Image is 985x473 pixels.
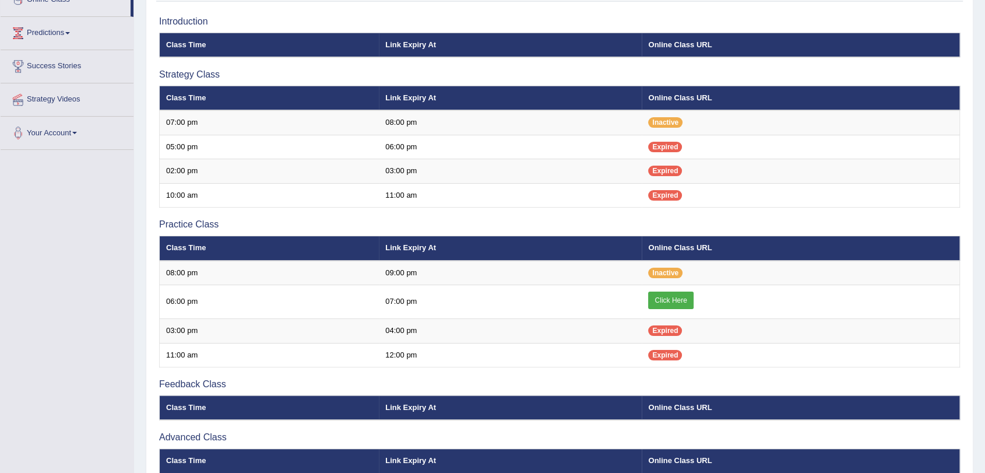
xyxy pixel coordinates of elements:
a: Success Stories [1,50,133,79]
a: Strategy Videos [1,83,133,113]
th: Link Expiry At [379,395,642,420]
td: 12:00 pm [379,343,642,367]
td: 10:00 am [160,183,379,208]
h3: Practice Class [159,219,960,230]
span: Inactive [648,268,683,278]
th: Class Time [160,236,379,261]
th: Class Time [160,395,379,420]
h3: Introduction [159,16,960,27]
span: Inactive [648,117,683,128]
a: Your Account [1,117,133,146]
td: 07:00 pm [160,110,379,135]
h3: Strategy Class [159,69,960,80]
td: 03:00 pm [379,159,642,184]
span: Expired [648,350,682,360]
td: 07:00 pm [379,285,642,319]
span: Expired [648,142,682,152]
th: Class Time [160,86,379,110]
th: Online Class URL [642,236,959,261]
span: Expired [648,325,682,336]
td: 02:00 pm [160,159,379,184]
td: 06:00 pm [379,135,642,159]
th: Online Class URL [642,86,959,110]
td: 08:00 pm [160,261,379,285]
td: 03:00 pm [160,319,379,344]
td: 06:00 pm [160,285,379,319]
span: Expired [648,190,682,201]
td: 09:00 pm [379,261,642,285]
th: Online Class URL [642,395,959,420]
th: Link Expiry At [379,86,642,110]
th: Link Expiry At [379,236,642,261]
td: 04:00 pm [379,319,642,344]
th: Link Expiry At [379,33,642,57]
td: 05:00 pm [160,135,379,159]
td: 08:00 pm [379,110,642,135]
span: Expired [648,166,682,176]
a: Predictions [1,17,133,46]
th: Online Class URL [642,33,959,57]
td: 11:00 am [160,343,379,367]
h3: Feedback Class [159,379,960,390]
td: 11:00 am [379,183,642,208]
th: Class Time [160,33,379,57]
h3: Advanced Class [159,432,960,443]
a: Click Here [648,292,693,309]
